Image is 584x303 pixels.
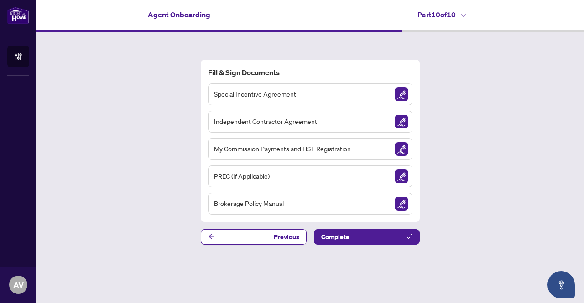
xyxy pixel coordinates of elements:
[321,230,349,244] span: Complete
[395,87,408,101] img: Sign Document
[395,142,408,156] img: Sign Document
[7,7,29,24] img: logo
[148,9,210,20] h4: Agent Onboarding
[208,233,214,240] span: arrow-left
[395,197,408,211] img: Sign Document
[214,116,317,127] span: Independent Contractor Agreement
[417,9,466,20] h4: Part 10 of 10
[214,144,351,154] span: My Commission Payments and HST Registration
[314,229,420,245] button: Complete
[13,278,24,291] span: AV
[208,67,412,78] h4: Fill & Sign Documents
[214,89,296,99] span: Special Incentive Agreement
[201,229,307,245] button: Previous
[214,171,270,181] span: PREC (If Applicable)
[547,271,575,298] button: Open asap
[395,169,408,183] img: Sign Document
[395,115,408,128] img: Sign Document
[274,230,299,244] span: Previous
[214,198,284,209] span: Brokerage Policy Manual
[406,233,412,240] span: check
